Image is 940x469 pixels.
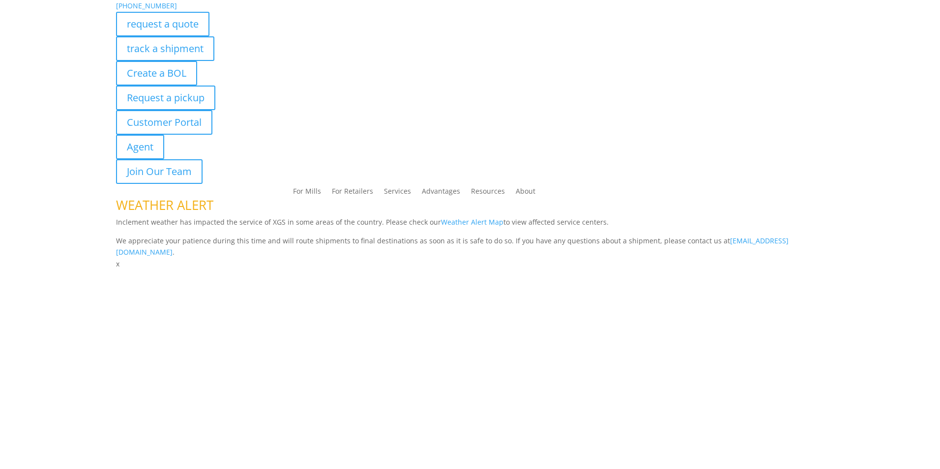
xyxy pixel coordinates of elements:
[116,135,164,159] a: Agent
[384,188,411,199] a: Services
[116,1,177,10] a: [PHONE_NUMBER]
[116,235,824,259] p: We appreciate your patience during this time and will route shipments to final destinations as so...
[116,12,209,36] a: request a quote
[516,188,535,199] a: About
[422,188,460,199] a: Advantages
[441,217,503,227] a: Weather Alert Map
[116,61,197,86] a: Create a BOL
[332,188,373,199] a: For Retailers
[293,188,321,199] a: For Mills
[116,196,213,214] span: WEATHER ALERT
[116,159,203,184] a: Join Our Team
[116,270,824,290] h1: Contact Us
[471,188,505,199] a: Resources
[116,86,215,110] a: Request a pickup
[116,290,824,301] p: Complete the form below and a member of our team will be in touch within 24 hours.
[116,36,214,61] a: track a shipment
[116,258,824,270] p: x
[116,216,824,235] p: Inclement weather has impacted the service of XGS in some areas of the country. Please check our ...
[116,110,212,135] a: Customer Portal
